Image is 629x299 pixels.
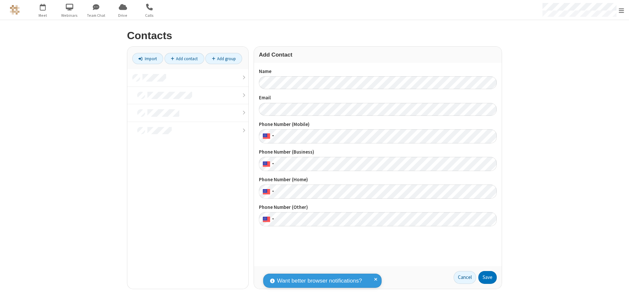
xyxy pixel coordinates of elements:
[137,12,162,18] span: Calls
[259,94,497,102] label: Email
[164,53,204,64] a: Add contact
[259,129,276,143] div: United States: + 1
[259,68,497,75] label: Name
[259,185,276,199] div: United States: + 1
[259,121,497,128] label: Phone Number (Mobile)
[31,12,55,18] span: Meet
[84,12,109,18] span: Team Chat
[259,157,276,171] div: United States: + 1
[259,212,276,226] div: United States: + 1
[57,12,82,18] span: Webinars
[259,52,497,58] h3: Add Contact
[111,12,135,18] span: Drive
[259,204,497,211] label: Phone Number (Other)
[277,277,362,285] span: Want better browser notifications?
[454,271,476,284] a: Cancel
[478,271,497,284] button: Save
[259,148,497,156] label: Phone Number (Business)
[10,5,20,15] img: QA Selenium DO NOT DELETE OR CHANGE
[127,30,502,41] h2: Contacts
[132,53,163,64] a: Import
[259,176,497,184] label: Phone Number (Home)
[205,53,242,64] a: Add group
